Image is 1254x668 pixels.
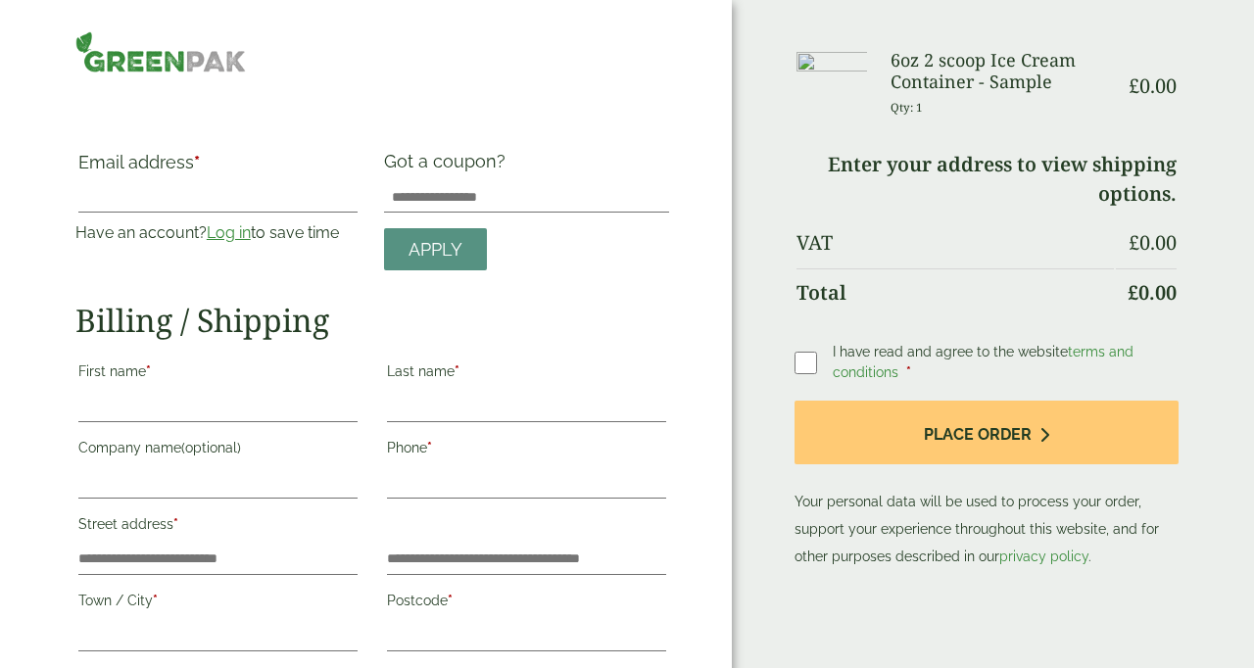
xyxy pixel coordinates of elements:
[78,587,358,620] label: Town / City
[78,434,358,467] label: Company name
[1129,229,1139,256] span: £
[146,363,151,379] abbr: required
[207,223,251,242] a: Log in
[409,239,462,261] span: Apply
[78,154,358,181] label: Email address
[796,268,1115,316] th: Total
[194,152,200,172] abbr: required
[1129,229,1177,256] bdi: 0.00
[796,141,1178,217] td: Enter your address to view shipping options.
[455,363,459,379] abbr: required
[78,510,358,544] label: Street address
[795,401,1180,570] p: Your personal data will be used to process your order, support your experience throughout this we...
[384,228,487,270] a: Apply
[906,364,911,380] abbr: required
[796,219,1115,266] th: VAT
[833,344,1133,380] span: I have read and agree to the website
[75,221,361,245] p: Have an account? to save time
[1128,279,1177,306] bdi: 0.00
[75,31,247,72] img: GreenPak Supplies
[387,358,666,391] label: Last name
[387,434,666,467] label: Phone
[448,593,453,608] abbr: required
[387,587,666,620] label: Postcode
[1129,72,1139,99] span: £
[891,50,1114,92] h3: 6oz 2 scoop Ice Cream Container - Sample
[891,100,923,115] small: Qty: 1
[427,440,432,455] abbr: required
[78,358,358,391] label: First name
[1128,279,1138,306] span: £
[75,302,669,339] h2: Billing / Shipping
[384,151,513,181] label: Got a coupon?
[173,516,178,532] abbr: required
[1129,72,1177,99] bdi: 0.00
[999,549,1088,564] a: privacy policy
[795,401,1180,464] button: Place order
[153,593,158,608] abbr: required
[181,440,241,455] span: (optional)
